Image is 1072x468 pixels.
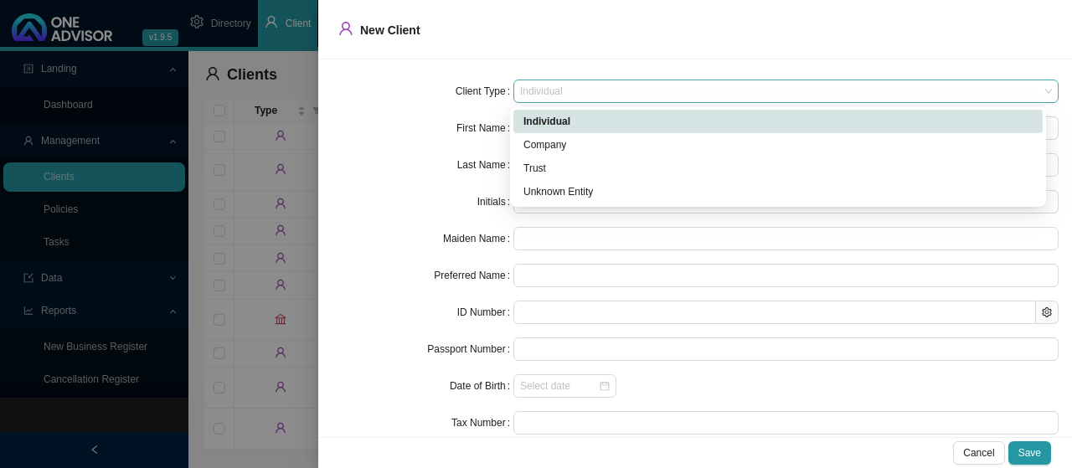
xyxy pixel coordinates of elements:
span: Save [1018,445,1041,461]
span: Individual [520,80,1052,102]
div: Company [513,133,1043,157]
input: Select date [520,378,598,394]
label: Maiden Name [443,227,513,250]
label: Tax Number [451,411,513,435]
span: setting [1042,307,1052,317]
button: Save [1008,441,1051,465]
div: Individual [513,110,1043,133]
span: New Client [360,23,420,37]
label: First Name [456,116,513,140]
label: ID Number [457,301,513,324]
label: Initials [477,190,513,213]
div: Unknown Entity [523,183,1033,200]
div: Individual [523,113,1033,130]
div: Trust [523,160,1033,177]
span: Cancel [963,445,994,461]
label: Date of Birth [450,374,513,398]
span: user [338,21,353,36]
div: Trust [513,157,1043,180]
button: Cancel [953,441,1004,465]
label: Preferred Name [434,264,513,287]
label: Passport Number [427,337,513,361]
label: Client Type [456,80,513,103]
label: Last Name [457,153,513,177]
div: Unknown Entity [513,180,1043,203]
div: Company [523,136,1033,153]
